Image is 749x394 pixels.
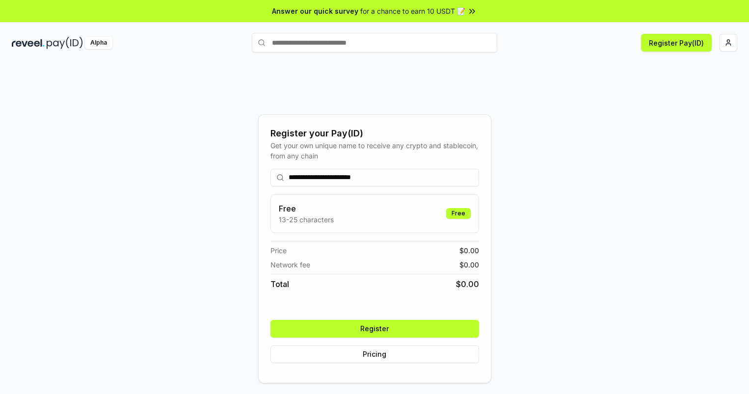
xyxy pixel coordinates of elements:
[270,260,310,270] span: Network fee
[12,37,45,49] img: reveel_dark
[270,345,479,363] button: Pricing
[47,37,83,49] img: pay_id
[641,34,712,52] button: Register Pay(ID)
[360,6,465,16] span: for a chance to earn 10 USDT 📝
[270,278,289,290] span: Total
[459,245,479,256] span: $ 0.00
[279,203,334,214] h3: Free
[272,6,358,16] span: Answer our quick survey
[446,208,471,219] div: Free
[279,214,334,225] p: 13-25 characters
[85,37,112,49] div: Alpha
[459,260,479,270] span: $ 0.00
[270,320,479,338] button: Register
[270,140,479,161] div: Get your own unique name to receive any crypto and stablecoin, from any chain
[456,278,479,290] span: $ 0.00
[270,127,479,140] div: Register your Pay(ID)
[270,245,287,256] span: Price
